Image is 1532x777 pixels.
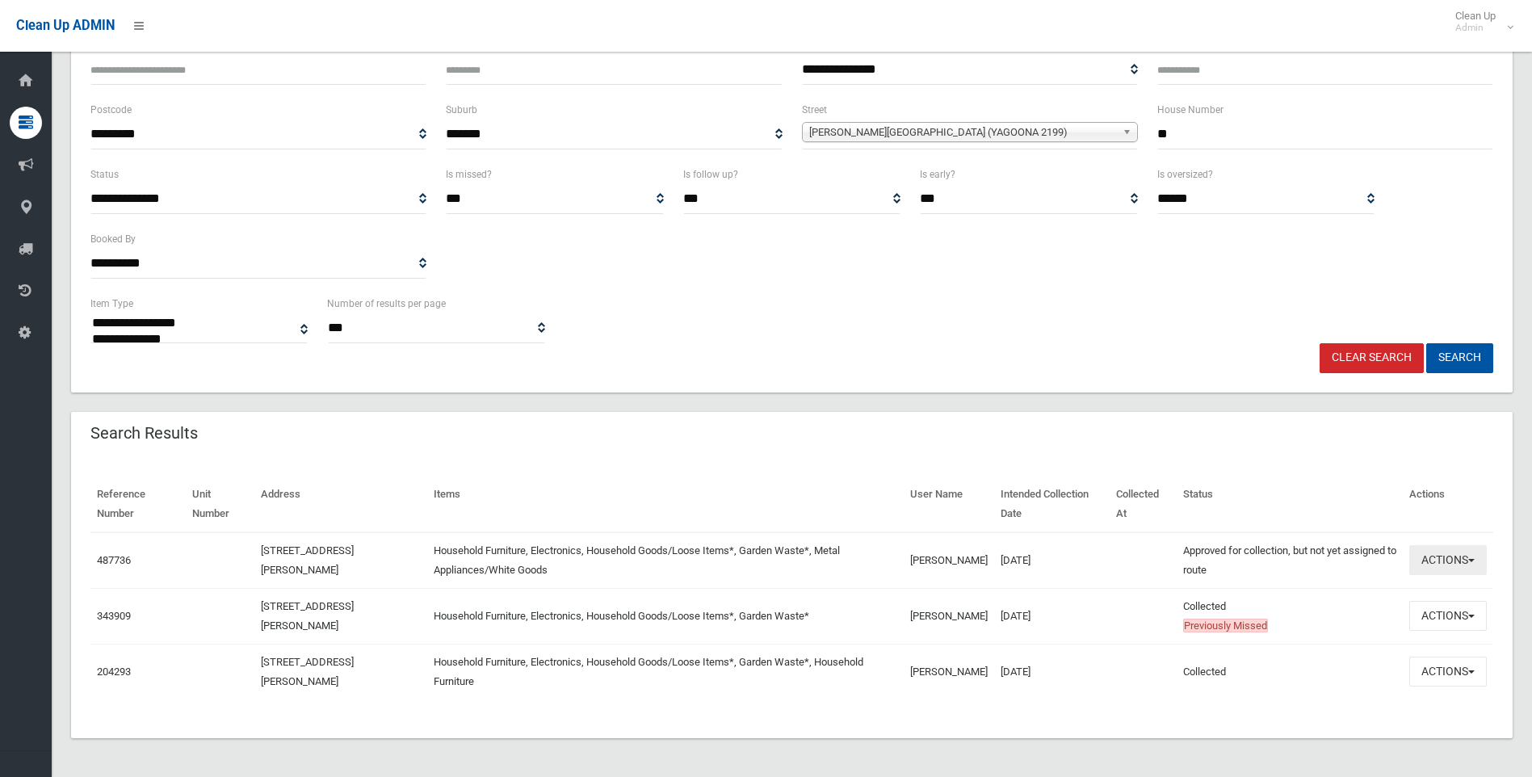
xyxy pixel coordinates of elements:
th: Status [1177,477,1403,532]
button: Actions [1409,601,1487,631]
label: Postcode [90,101,132,119]
button: Search [1426,343,1493,373]
label: Status [90,166,119,183]
th: User Name [904,477,994,532]
td: Household Furniture, Electronics, Household Goods/Loose Items*, Garden Waste*, Metal Appliances/W... [427,532,904,589]
th: Collected At [1110,477,1177,532]
button: Actions [1409,657,1487,687]
th: Actions [1403,477,1493,532]
label: Is follow up? [683,166,738,183]
td: [DATE] [994,588,1110,644]
span: Clean Up [1447,10,1512,34]
td: [DATE] [994,644,1110,699]
td: Household Furniture, Electronics, Household Goods/Loose Items*, Garden Waste*, Household Furniture [427,644,904,699]
th: Items [427,477,904,532]
th: Intended Collection Date [994,477,1110,532]
label: Is early? [920,166,955,183]
td: Collected [1177,644,1403,699]
td: Collected [1177,588,1403,644]
th: Unit Number [186,477,254,532]
header: Search Results [71,418,217,449]
span: Previously Missed [1183,619,1268,632]
td: Household Furniture, Electronics, Household Goods/Loose Items*, Garden Waste* [427,588,904,644]
span: [PERSON_NAME][GEOGRAPHIC_DATA] (YAGOONA 2199) [809,123,1116,142]
label: Booked By [90,230,136,248]
td: [PERSON_NAME] [904,532,994,589]
label: House Number [1157,101,1224,119]
span: Clean Up ADMIN [16,18,115,33]
th: Address [254,477,427,532]
label: Is oversized? [1157,166,1213,183]
label: Item Type [90,295,133,313]
td: [PERSON_NAME] [904,644,994,699]
a: [STREET_ADDRESS][PERSON_NAME] [261,600,354,632]
a: [STREET_ADDRESS][PERSON_NAME] [261,656,354,687]
label: Street [802,101,827,119]
a: 487736 [97,554,131,566]
a: Clear Search [1320,343,1424,373]
td: [DATE] [994,532,1110,589]
label: Is missed? [446,166,492,183]
td: [PERSON_NAME] [904,588,994,644]
small: Admin [1455,22,1496,34]
td: Approved for collection, but not yet assigned to route [1177,532,1403,589]
th: Reference Number [90,477,186,532]
a: 204293 [97,666,131,678]
a: [STREET_ADDRESS][PERSON_NAME] [261,544,354,576]
label: Suburb [446,101,477,119]
label: Number of results per page [327,295,446,313]
a: 343909 [97,610,131,622]
button: Actions [1409,545,1487,575]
